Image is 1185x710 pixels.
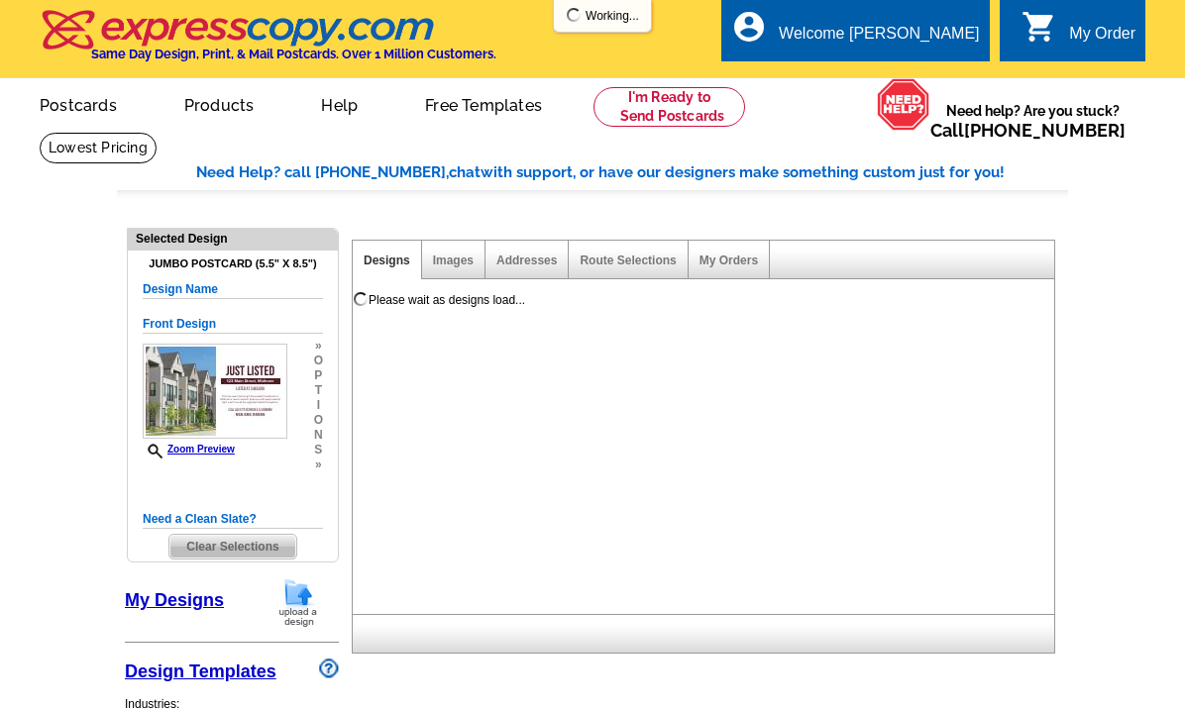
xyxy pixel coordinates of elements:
div: Welcome [PERSON_NAME] [779,25,979,52]
span: o [314,354,323,368]
span: o [314,413,323,428]
span: s [314,443,323,457]
a: Products [153,80,286,127]
span: i [314,398,323,413]
div: Selected Design [128,229,338,248]
i: account_circle [731,9,767,45]
div: My Order [1069,25,1135,52]
a: My Orders [700,254,758,267]
a: My Designs [125,590,224,610]
a: Addresses [496,254,557,267]
img: design-wizard-help-icon.png [319,659,339,678]
span: Need help? Are you stuck? [930,101,1135,141]
div: Please wait as designs load... [369,291,525,309]
a: Design Templates [125,661,276,681]
a: Help [289,80,389,127]
h5: Design Name [143,280,323,299]
span: p [314,368,323,383]
a: Same Day Design, Print, & Mail Postcards. Over 1 Million Customers. [40,24,496,61]
h5: Need a Clean Slate? [143,510,323,529]
img: GENREPJF_ReFresh_ALL.jpg [143,344,287,439]
span: chat [449,163,481,181]
span: » [314,339,323,354]
span: t [314,383,323,398]
div: Need Help? call [PHONE_NUMBER], with support, or have our designers make something custom just fo... [196,161,1068,184]
img: help [877,78,930,131]
a: [PHONE_NUMBER] [964,120,1126,141]
h5: Front Design [143,315,323,334]
a: Designs [364,254,410,267]
i: shopping_cart [1022,9,1057,45]
a: shopping_cart My Order [1022,22,1135,47]
img: loading... [566,7,582,23]
img: loading... [353,291,369,307]
a: Route Selections [580,254,676,267]
span: Clear Selections [169,535,295,558]
img: upload-design [272,577,324,628]
h4: Jumbo Postcard (5.5" x 8.5") [143,257,323,270]
a: Zoom Preview [143,444,235,455]
a: Free Templates [393,80,574,127]
a: Images [433,254,474,267]
span: n [314,428,323,443]
span: » [314,457,323,472]
a: Postcards [8,80,149,127]
span: Call [930,120,1126,141]
h4: Same Day Design, Print, & Mail Postcards. Over 1 Million Customers. [91,47,496,61]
